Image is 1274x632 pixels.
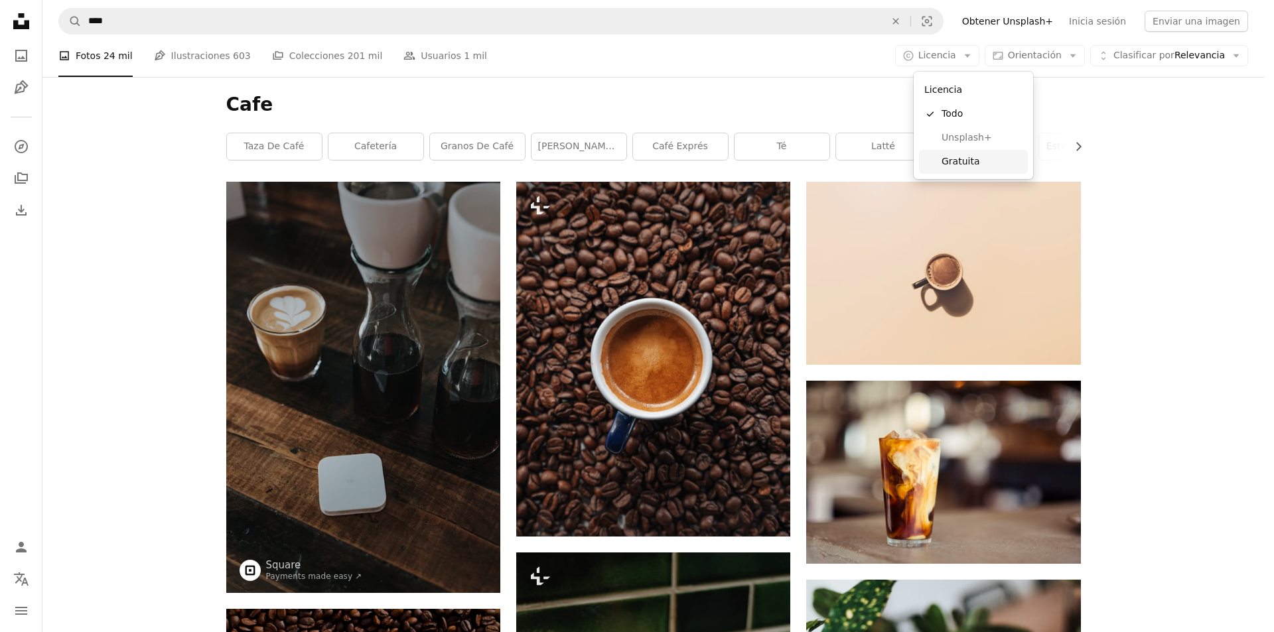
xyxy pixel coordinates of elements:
div: Licencia [919,77,1028,102]
div: Licencia [914,72,1033,179]
span: Todo [942,107,1023,121]
span: Gratuita [942,155,1023,168]
span: Licencia [918,50,956,60]
span: Unsplash+ [942,131,1023,145]
button: Orientación [985,45,1085,66]
button: Licencia [895,45,979,66]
